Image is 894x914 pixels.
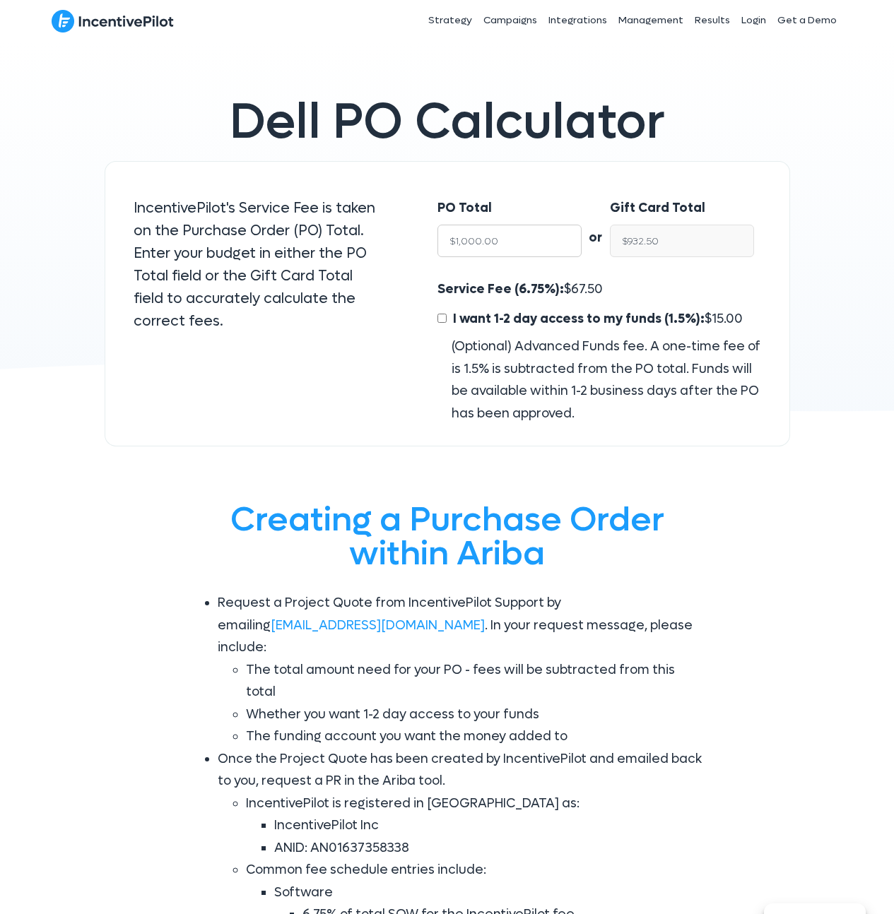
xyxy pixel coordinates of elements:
[453,311,705,327] span: I want 1-2 day access to my funds (1.5%):
[437,281,564,297] span: Service Fee (6.75%):
[230,497,664,576] span: Creating a Purchase Order within Ariba
[218,592,705,748] li: Request a Project Quote from IncentivePilot Support by emailing . In your request message, please...
[449,311,743,327] span: $
[246,725,705,748] li: The funding account you want the money added to
[613,3,689,38] a: Management
[134,197,382,333] p: IncentivePilot's Service Fee is taken on the Purchase Order (PO) Total. Enter your budget in eith...
[274,814,705,837] li: IncentivePilot Inc
[582,197,610,249] div: or
[437,336,760,425] div: (Optional) Advanced Funds fee. A one-time fee of is 1.5% is subtracted from the PO total. Funds w...
[437,197,492,220] label: PO Total
[52,9,174,33] img: IncentivePilot
[246,704,705,726] li: Whether you want 1-2 day access to your funds
[246,793,705,860] li: IncentivePilot is registered in [GEOGRAPHIC_DATA] as:
[246,659,705,704] li: The total amount need for your PO - fees will be subtracted from this total
[437,314,447,323] input: I want 1-2 day access to my funds (1.5%):$15.00
[543,3,613,38] a: Integrations
[736,3,772,38] a: Login
[230,90,665,154] span: Dell PO Calculator
[571,281,603,297] span: 67.50
[271,617,485,634] a: [EMAIL_ADDRESS][DOMAIN_NAME]
[610,197,705,220] label: Gift Card Total
[772,3,842,38] a: Get a Demo
[423,3,478,38] a: Strategy
[689,3,736,38] a: Results
[274,837,705,860] li: ANID: AN01637358338
[437,278,760,425] div: $
[712,311,743,327] span: 15.00
[478,3,543,38] a: Campaigns
[326,3,843,38] nav: Header Menu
